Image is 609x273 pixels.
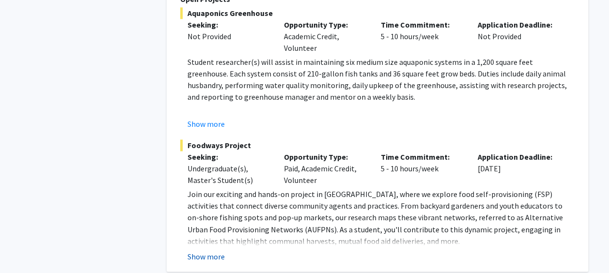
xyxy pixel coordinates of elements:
div: Not Provided [470,19,567,54]
div: [DATE] [470,151,567,186]
p: Join our exciting and hands-on project in [GEOGRAPHIC_DATA], where we explore food self-provision... [187,188,575,246]
div: 5 - 10 hours/week [374,151,470,186]
p: Time Commitment: [381,19,463,30]
span: Foodways Project [180,139,575,151]
button: Show more [187,118,225,130]
div: Undergraduate(s), Master's Student(s) [187,163,270,186]
p: Opportunity Type: [284,19,366,30]
div: Paid, Academic Credit, Volunteer [277,151,374,186]
p: Seeking: [187,19,270,30]
p: Application Deadline: [478,151,560,163]
p: Opportunity Type: [284,151,366,163]
p: Application Deadline: [478,19,560,30]
button: Show more [187,250,225,262]
p: Seeking: [187,151,270,163]
p: Student researcher(s) will assist in maintaining six medium size aquaponic systems in a 1,200 squ... [187,56,575,103]
p: Time Commitment: [381,151,463,163]
div: Academic Credit, Volunteer [277,19,374,54]
div: 5 - 10 hours/week [374,19,470,54]
div: Not Provided [187,30,270,42]
iframe: Chat [7,229,41,266]
span: Aquaponics Greenhouse [180,7,575,19]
